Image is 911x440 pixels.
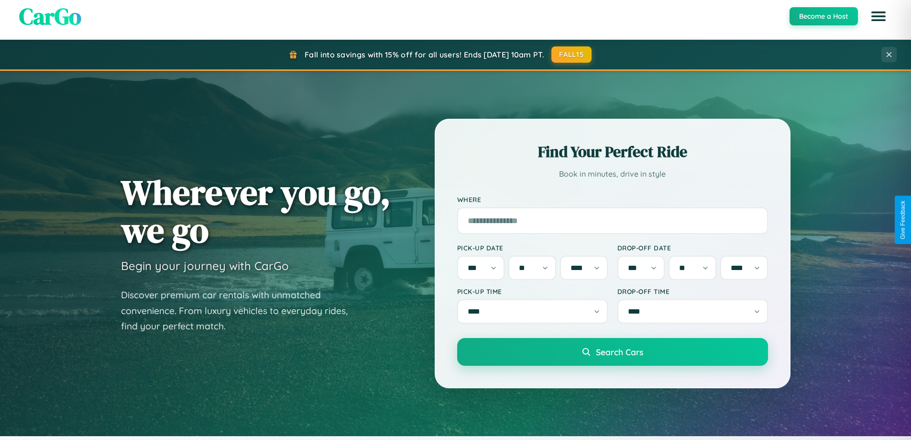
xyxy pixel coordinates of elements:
h1: Wherever you go, we go [121,173,391,249]
button: Search Cars [457,338,768,366]
button: FALL15 [551,46,592,63]
label: Pick-up Time [457,287,608,295]
label: Where [457,195,768,203]
span: Search Cars [596,347,643,357]
label: Drop-off Date [617,244,768,252]
p: Book in minutes, drive in style [457,167,768,181]
button: Become a Host [790,7,858,25]
label: Drop-off Time [617,287,768,295]
span: CarGo [19,0,81,32]
div: Give Feedback [900,201,906,239]
button: Open menu [865,3,892,30]
h3: Begin your journey with CarGo [121,259,289,273]
label: Pick-up Date [457,244,608,252]
span: Fall into savings with 15% off for all users! Ends [DATE] 10am PT. [305,50,544,59]
p: Discover premium car rentals with unmatched convenience. From luxury vehicles to everyday rides, ... [121,287,360,334]
h2: Find Your Perfect Ride [457,141,768,162]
